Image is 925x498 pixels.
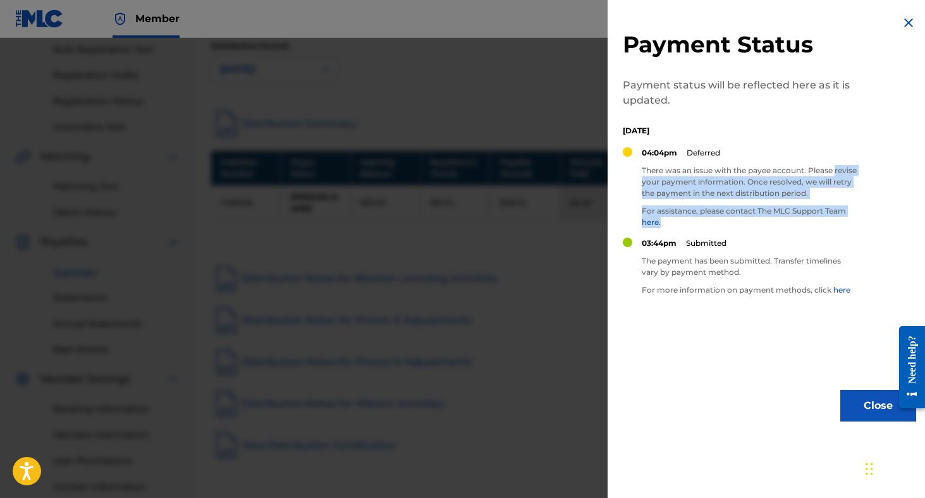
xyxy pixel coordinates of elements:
p: There was an issue with the payee account. Please revise your payment information. Once resolved,... [642,165,857,199]
h2: Payment Status [623,30,857,59]
p: [DATE] [623,125,857,137]
a: here. [642,217,661,227]
p: Deferred [687,147,720,159]
img: MLC Logo [15,9,64,28]
img: Top Rightsholder [113,11,128,27]
p: Submitted [686,238,726,249]
span: Member [135,11,180,26]
p: 03:44pm [642,238,677,249]
iframe: Chat Widget [862,437,925,498]
div: Drag [866,450,873,488]
p: The payment has been submitted. Transfer timelines vary by payment method. [642,255,857,278]
p: For assistance, please contact The MLC Support Team [642,205,857,228]
iframe: Resource Center [890,317,925,418]
button: Close [840,390,916,422]
p: Payment status will be reflected here as it is updated. [623,78,857,108]
a: here [833,285,850,295]
p: For more information on payment methods, click [642,284,857,296]
p: 04:04pm [642,147,677,159]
